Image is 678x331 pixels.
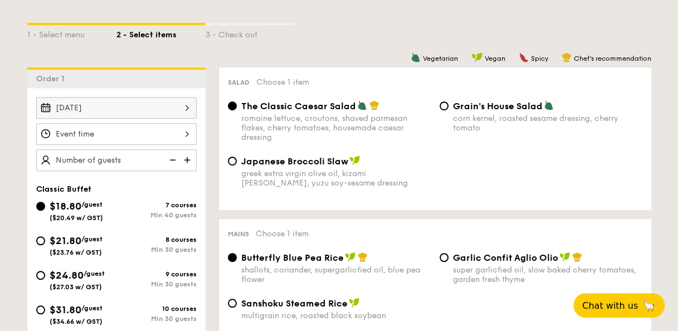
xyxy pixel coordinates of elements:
[36,74,69,84] span: Order 1
[544,100,554,110] img: icon-vegetarian.fe4039eb.svg
[471,52,482,62] img: icon-vegan.f8ff3823.svg
[369,100,379,110] img: icon-chef-hat.a58ddaea.svg
[36,305,45,314] input: $31.80/guest($34.66 w/ GST)10 coursesMin 30 guests
[116,246,197,254] div: Min 30 guests
[241,252,344,263] span: Butterfly Blue Pea Rice
[423,55,458,62] span: Vegetarian
[180,149,197,171] img: icon-add.58712e84.svg
[163,149,180,171] img: icon-reduce.1d2dbef1.svg
[228,230,249,238] span: Mains
[84,270,105,278] span: /guest
[453,101,543,111] span: Grain's House Salad
[81,235,103,243] span: /guest
[256,77,309,87] span: Choose 1 item
[573,293,665,318] button: Chat with us🦙
[485,55,505,62] span: Vegan
[50,249,102,256] span: ($23.76 w/ GST)
[241,114,431,142] div: romaine lettuce, croutons, shaved parmesan flakes, cherry tomatoes, housemade caesar dressing
[81,304,103,312] span: /guest
[50,269,84,281] span: $24.80
[116,315,197,323] div: Min 30 guests
[357,100,367,110] img: icon-vegetarian.fe4039eb.svg
[36,184,91,194] span: Classic Buffet
[36,123,197,145] input: Event time
[116,201,197,209] div: 7 courses
[50,304,81,316] span: $31.80
[241,156,348,167] span: Japanese Broccoli Slaw
[582,300,638,311] span: Chat with us
[531,55,548,62] span: Spicy
[228,79,250,86] span: Salad
[559,252,570,262] img: icon-vegan.f8ff3823.svg
[206,25,295,41] div: 3 - Check out
[358,252,368,262] img: icon-chef-hat.a58ddaea.svg
[50,318,103,325] span: ($34.66 w/ GST)
[453,265,642,284] div: super garlicfied oil, slow baked cherry tomatoes, garden fresh thyme
[241,265,431,284] div: shallots, coriander, supergarlicfied oil, blue pea flower
[349,155,360,165] img: icon-vegan.f8ff3823.svg
[453,252,558,263] span: Garlic Confit Aglio Olio
[116,280,197,288] div: Min 30 guests
[36,149,197,171] input: Number of guests
[116,236,197,244] div: 8 courses
[50,200,81,212] span: $18.80
[411,52,421,62] img: icon-vegetarian.fe4039eb.svg
[453,114,642,133] div: corn kernel, roasted sesame dressing, cherry tomato
[256,229,309,238] span: Choose 1 item
[36,271,45,280] input: $24.80/guest($27.03 w/ GST)9 coursesMin 30 guests
[440,101,448,110] input: Grain's House Saladcorn kernel, roasted sesame dressing, cherry tomato
[241,169,431,188] div: greek extra virgin olive oil, kizami [PERSON_NAME], yuzu soy-sesame dressing
[574,55,651,62] span: Chef's recommendation
[50,235,81,247] span: $21.80
[50,214,103,222] span: ($20.49 w/ GST)
[572,252,582,262] img: icon-chef-hat.a58ddaea.svg
[36,236,45,245] input: $21.80/guest($23.76 w/ GST)8 coursesMin 30 guests
[345,252,356,262] img: icon-vegan.f8ff3823.svg
[228,101,237,110] input: The Classic Caesar Saladromaine lettuce, croutons, shaved parmesan flakes, cherry tomatoes, house...
[241,311,431,320] div: multigrain rice, roasted black soybean
[642,299,656,312] span: 🦙
[241,298,348,309] span: Sanshoku Steamed Rice
[349,298,360,308] img: icon-vegan.f8ff3823.svg
[228,253,237,262] input: Butterfly Blue Pea Riceshallots, coriander, supergarlicfied oil, blue pea flower
[50,283,102,291] span: ($27.03 w/ GST)
[116,305,197,313] div: 10 courses
[36,97,197,119] input: Event date
[562,52,572,62] img: icon-chef-hat.a58ddaea.svg
[116,270,197,278] div: 9 courses
[27,25,116,41] div: 1 - Select menu
[228,299,237,308] input: Sanshoku Steamed Ricemultigrain rice, roasted black soybean
[81,201,103,208] span: /guest
[241,101,356,111] span: The Classic Caesar Salad
[116,25,206,41] div: 2 - Select items
[519,52,529,62] img: icon-spicy.37a8142b.svg
[228,157,237,165] input: Japanese Broccoli Slawgreek extra virgin olive oil, kizami [PERSON_NAME], yuzu soy-sesame dressing
[116,211,197,219] div: Min 40 guests
[440,253,448,262] input: Garlic Confit Aglio Oliosuper garlicfied oil, slow baked cherry tomatoes, garden fresh thyme
[36,202,45,211] input: $18.80/guest($20.49 w/ GST)7 coursesMin 40 guests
